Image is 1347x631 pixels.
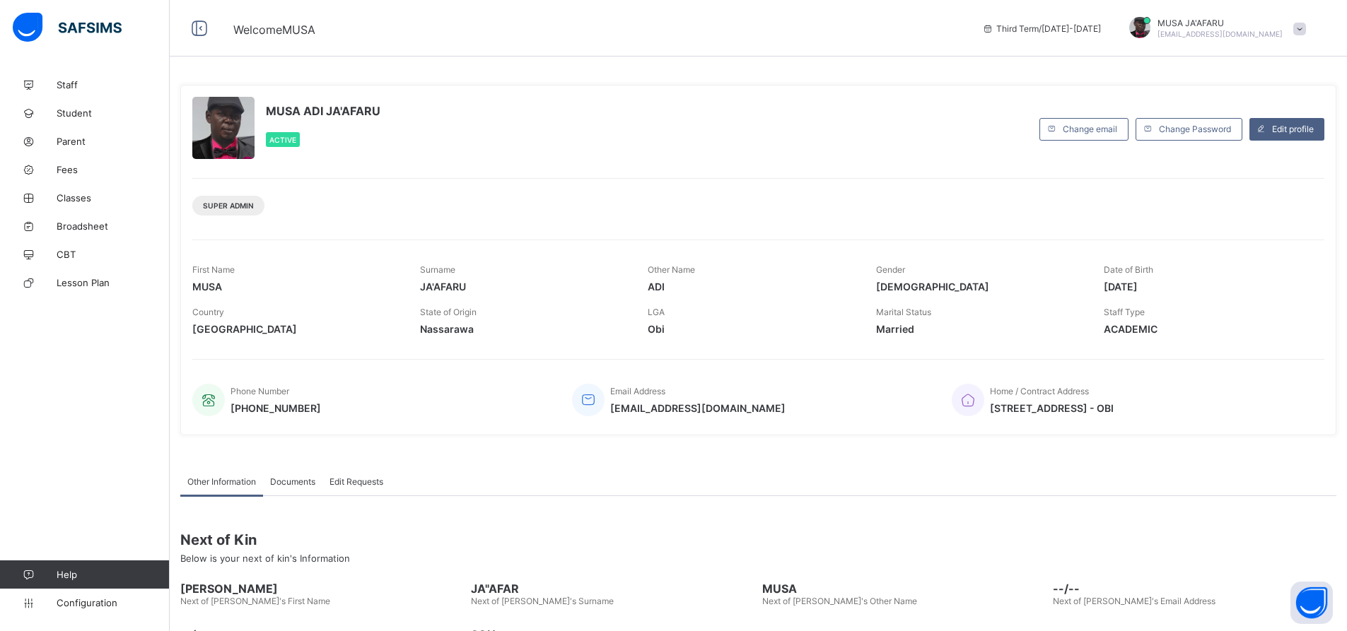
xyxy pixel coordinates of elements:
[57,597,169,608] span: Configuration
[192,264,235,275] span: First Name
[57,220,170,232] span: Broadsheet
[982,23,1101,34] span: session/term information
[1053,596,1215,606] span: Next of [PERSON_NAME]'s Email Address
[192,323,399,335] span: [GEOGRAPHIC_DATA]
[648,264,695,275] span: Other Name
[420,281,626,293] span: JA'AFARU
[266,104,380,118] span: MUSA ADI JA'AFARU
[1104,307,1145,317] span: Staff Type
[610,386,665,396] span: Email Address
[876,264,905,275] span: Gender
[57,249,170,260] span: CBT
[187,476,256,487] span: Other Information
[13,13,122,42] img: safsims
[1159,124,1231,134] span: Change Password
[648,323,854,335] span: Obi
[1053,582,1336,596] span: --/--
[1272,124,1314,134] span: Edit profile
[1158,18,1283,28] span: MUSA JA'AFARU
[876,323,1083,335] span: Married
[1290,582,1333,624] button: Open asap
[420,307,477,317] span: State of Origin
[1115,17,1313,40] div: MUSAJA'AFARU
[203,201,254,210] span: Super Admin
[471,596,614,606] span: Next of [PERSON_NAME]'s Surname
[420,323,626,335] span: Nassarawa
[648,307,665,317] span: LGA
[420,264,455,275] span: Surname
[192,307,224,317] span: Country
[180,531,1336,548] span: Next of Kin
[231,386,289,396] span: Phone Number
[1063,124,1117,134] span: Change email
[1158,30,1283,38] span: [EMAIL_ADDRESS][DOMAIN_NAME]
[648,281,854,293] span: ADI
[1104,264,1153,275] span: Date of Birth
[57,192,170,204] span: Classes
[180,582,464,596] span: [PERSON_NAME]
[270,476,315,487] span: Documents
[192,281,399,293] span: MUSA
[762,596,917,606] span: Next of [PERSON_NAME]'s Other Name
[231,402,321,414] span: [PHONE_NUMBER]
[57,107,170,119] span: Student
[180,596,330,606] span: Next of [PERSON_NAME]'s First Name
[57,79,170,90] span: Staff
[876,307,931,317] span: Marital Status
[57,277,170,288] span: Lesson Plan
[57,164,170,175] span: Fees
[762,582,1046,596] span: MUSA
[610,402,786,414] span: [EMAIL_ADDRESS][DOMAIN_NAME]
[1104,281,1310,293] span: [DATE]
[990,386,1089,396] span: Home / Contract Address
[876,281,1083,293] span: [DEMOGRAPHIC_DATA]
[233,23,315,37] span: Welcome MUSA
[57,569,169,580] span: Help
[57,136,170,147] span: Parent
[1104,323,1310,335] span: ACADEMIC
[180,553,350,564] span: Below is your next of kin's Information
[471,582,754,596] span: JA"AFAR
[330,476,383,487] span: Edit Requests
[269,136,296,144] span: Active
[990,402,1114,414] span: [STREET_ADDRESS] - OBI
